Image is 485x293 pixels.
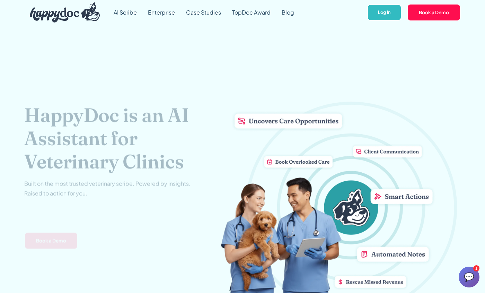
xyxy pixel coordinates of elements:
[24,179,191,198] p: Built on the most trusted veterinary scribe. Powered by insights. Raised to action for you.
[367,4,402,21] a: Log In
[24,232,78,249] a: Book a Demo
[30,2,100,23] img: HappyDoc Logo: A happy dog with his ear up, listening.
[407,4,461,21] a: Book a Demo
[24,103,221,173] h1: HappyDoc is an AI Assistant for Veterinary Clinics
[24,1,100,24] a: home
